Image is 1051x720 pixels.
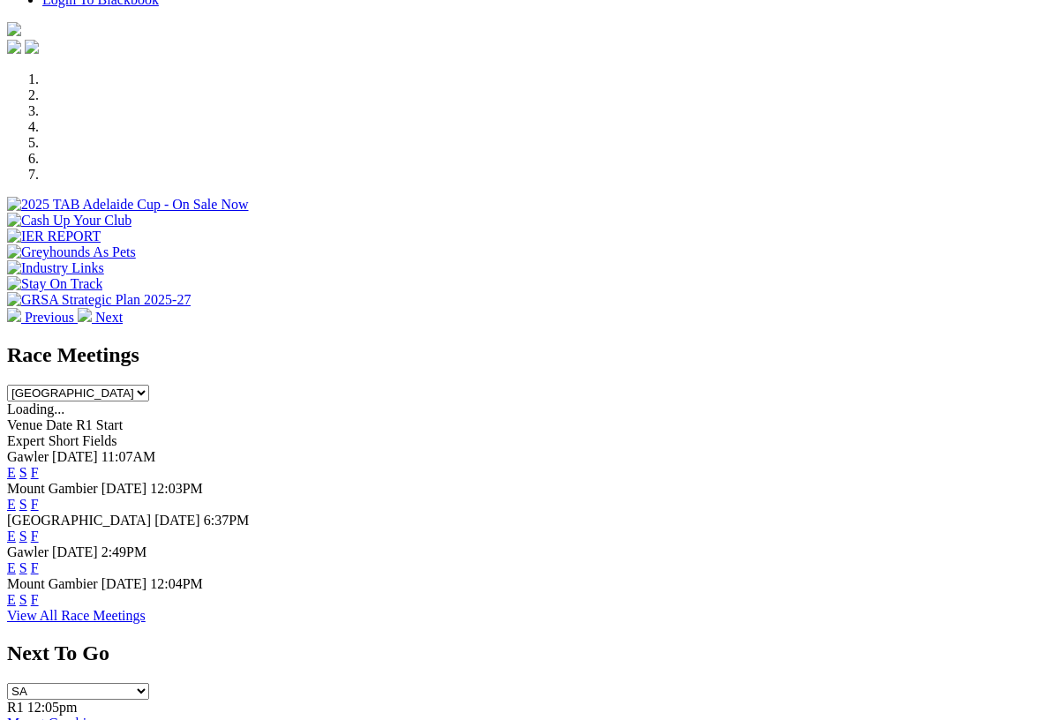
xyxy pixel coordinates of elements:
span: Mount Gambier [7,576,98,591]
span: R1 [7,700,24,715]
img: Cash Up Your Club [7,213,131,229]
span: Short [49,433,79,448]
span: 12:03PM [150,481,203,496]
img: facebook.svg [7,40,21,54]
img: Industry Links [7,260,104,276]
a: S [19,592,27,607]
a: Next [78,310,123,325]
span: [GEOGRAPHIC_DATA] [7,513,151,528]
img: Stay On Track [7,276,102,292]
a: E [7,497,16,512]
span: [DATE] [101,576,147,591]
a: S [19,497,27,512]
a: Previous [7,310,78,325]
img: chevron-left-pager-white.svg [7,308,21,322]
a: S [19,529,27,544]
span: R1 Start [76,417,123,432]
img: GRSA Strategic Plan 2025-27 [7,292,191,308]
a: F [31,560,39,575]
span: 11:07AM [101,449,156,464]
span: Gawler [7,544,49,559]
a: View All Race Meetings [7,608,146,623]
a: E [7,465,16,480]
a: F [31,529,39,544]
span: [DATE] [101,481,147,496]
a: F [31,497,39,512]
span: 12:04PM [150,576,203,591]
span: 12:05pm [27,700,78,715]
span: Fields [82,433,116,448]
h2: Race Meetings [7,343,1044,367]
img: twitter.svg [25,40,39,54]
a: E [7,529,16,544]
img: Greyhounds As Pets [7,244,136,260]
span: [DATE] [52,544,98,559]
span: Loading... [7,401,64,416]
span: 6:37PM [204,513,250,528]
img: IER REPORT [7,229,101,244]
img: logo-grsa-white.png [7,22,21,36]
span: Mount Gambier [7,481,98,496]
a: E [7,592,16,607]
a: E [7,560,16,575]
span: Venue [7,417,42,432]
span: 2:49PM [101,544,147,559]
span: Previous [25,310,74,325]
img: 2025 TAB Adelaide Cup - On Sale Now [7,197,249,213]
span: [DATE] [52,449,98,464]
a: F [31,592,39,607]
a: F [31,465,39,480]
span: Gawler [7,449,49,464]
a: S [19,465,27,480]
h2: Next To Go [7,641,1044,665]
span: Expert [7,433,45,448]
span: [DATE] [154,513,200,528]
span: Next [95,310,123,325]
span: Date [46,417,72,432]
img: chevron-right-pager-white.svg [78,308,92,322]
a: S [19,560,27,575]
